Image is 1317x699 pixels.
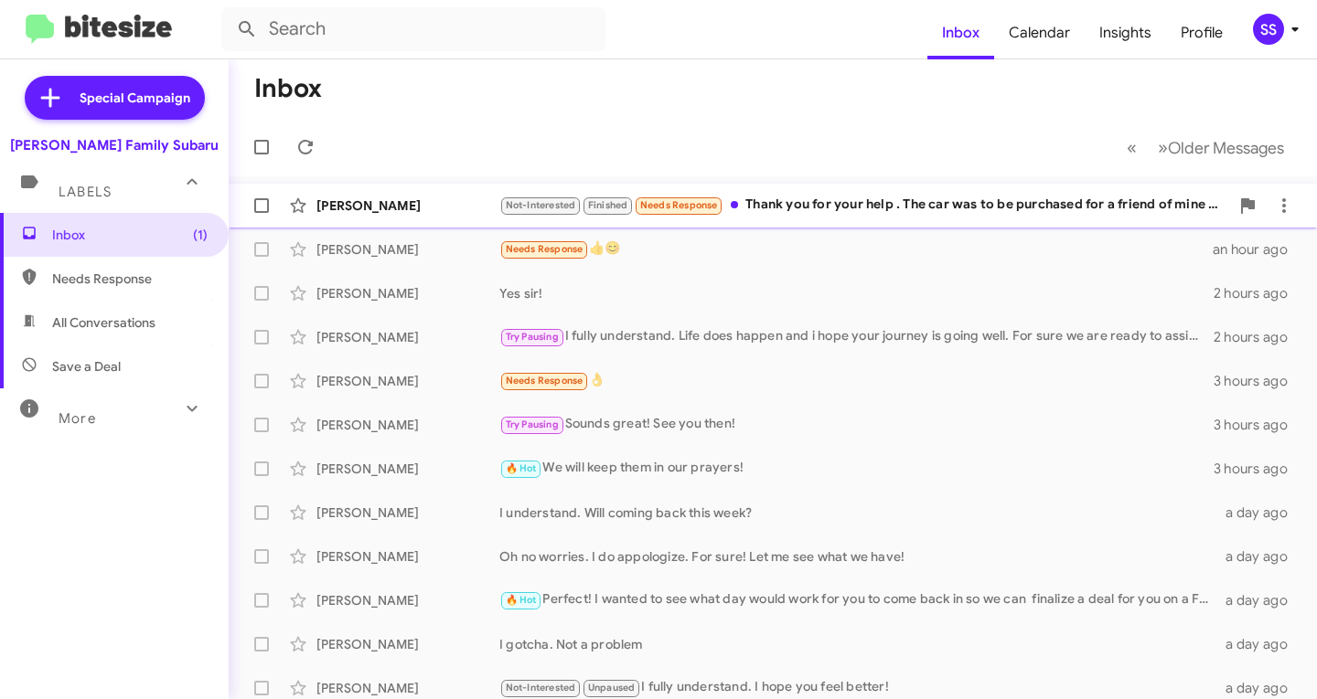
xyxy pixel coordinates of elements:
[1166,6,1237,59] a: Profile
[1214,460,1302,478] div: 3 hours ago
[1253,14,1284,45] div: SS
[316,503,499,522] div: [PERSON_NAME]
[499,589,1223,610] div: Perfect! I wanted to see what day would work for you to come back in so we can finalize a deal fo...
[316,284,499,302] div: [PERSON_NAME]
[193,226,208,244] span: (1)
[59,184,112,200] span: Labels
[316,547,499,566] div: [PERSON_NAME]
[59,410,96,427] span: More
[506,243,584,255] span: Needs Response
[499,503,1223,522] div: I understand. Will coming back this week?
[588,682,636,694] span: Unpaused
[316,196,499,215] div: [PERSON_NAME]
[316,372,499,390] div: [PERSON_NAME]
[499,547,1223,566] div: Oh no worries. I do appologize. For sure! Let me see what we have!
[316,635,499,653] div: [PERSON_NAME]
[1214,284,1302,302] div: 2 hours ago
[1223,591,1302,609] div: a day ago
[1237,14,1297,45] button: SS
[52,270,208,288] span: Needs Response
[254,74,322,103] h1: Inbox
[1223,679,1302,697] div: a day ago
[52,226,208,244] span: Inbox
[499,326,1214,347] div: I fully understand. Life does happen and i hope your journey is going well. For sure we are ready...
[499,195,1229,216] div: Thank you for your help . The car was to be purchased for a friend of mine in [GEOGRAPHIC_DATA]. ...
[506,462,537,474] span: 🔥 Hot
[994,6,1085,59] a: Calendar
[221,7,605,51] input: Search
[1168,138,1284,158] span: Older Messages
[52,313,155,332] span: All Conversations
[499,284,1214,302] div: Yes sir!
[316,679,499,697] div: [PERSON_NAME]
[80,89,190,107] span: Special Campaign
[1116,129,1148,166] button: Previous
[1213,240,1302,259] div: an hour ago
[1158,136,1168,159] span: »
[1223,503,1302,522] div: a day ago
[316,416,499,434] div: [PERSON_NAME]
[1214,416,1302,434] div: 3 hours ago
[316,328,499,346] div: [PERSON_NAME]
[316,240,499,259] div: [PERSON_NAME]
[316,460,499,478] div: [PERSON_NAME]
[499,238,1213,259] div: 👍😊
[1147,129,1295,166] button: Next
[499,414,1214,435] div: Sounds great! See you then!
[506,199,576,211] span: Not-Interested
[1223,635,1302,653] div: a day ago
[1223,547,1302,566] div: a day ago
[1214,328,1302,346] div: 2 hours ago
[1117,129,1295,166] nav: Page navigation example
[316,591,499,609] div: [PERSON_NAME]
[506,682,576,694] span: Not-Interested
[1214,372,1302,390] div: 3 hours ago
[499,677,1223,698] div: I fully understand. I hope you feel better!
[499,370,1214,391] div: 👌
[1085,6,1166,59] a: Insights
[499,635,1223,653] div: I gotcha. Not a problem
[1127,136,1137,159] span: «
[588,199,628,211] span: Finished
[506,331,559,343] span: Try Pausing
[10,136,219,154] div: [PERSON_NAME] Family Subaru
[506,418,559,430] span: Try Pausing
[506,594,537,606] span: 🔥 Hot
[640,199,718,211] span: Needs Response
[25,76,205,120] a: Special Campaign
[927,6,994,59] a: Inbox
[52,357,121,376] span: Save a Deal
[499,458,1214,479] div: We will keep them in our prayers!
[506,375,584,387] span: Needs Response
